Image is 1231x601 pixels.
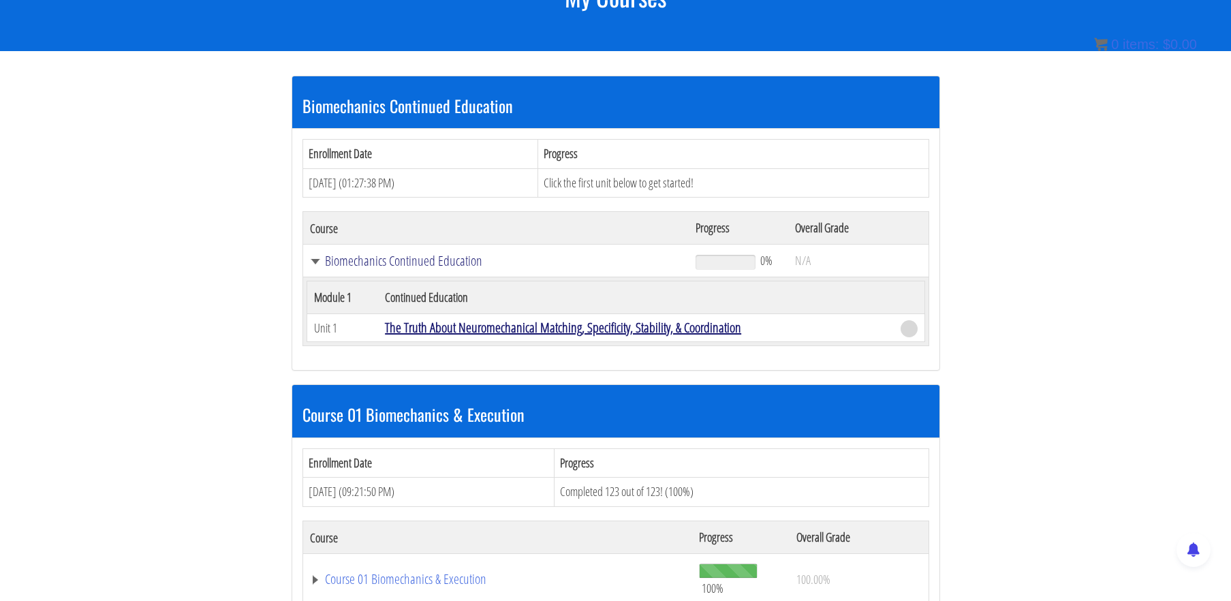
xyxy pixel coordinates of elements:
th: Progress [538,139,929,168]
th: Enrollment Date [302,448,554,478]
span: 0 [1111,37,1119,52]
bdi: 0.00 [1163,37,1197,52]
span: items: [1123,37,1159,52]
th: Course [302,521,692,554]
td: Unit 1 [307,314,378,342]
th: Progress [689,212,788,245]
h3: Biomechanics Continued Education [302,97,929,114]
h3: Course 01 Biomechanics & Execution [302,405,929,423]
th: Continued Education [378,281,893,314]
th: Enrollment Date [302,139,538,168]
th: Module 1 [307,281,378,314]
td: Completed 123 out of 123! (100%) [554,478,929,507]
th: Progress [692,521,790,554]
th: Overall Grade [790,521,929,554]
span: $ [1163,37,1170,52]
td: Click the first unit below to get started! [538,168,929,198]
td: N/A [788,245,929,277]
span: 0% [760,253,773,268]
td: [DATE] (09:21:50 PM) [302,478,554,507]
span: 100% [702,581,723,596]
td: [DATE] (01:27:38 PM) [302,168,538,198]
a: The Truth About Neuromechanical Matching, Specificity, Stability, & Coordination [385,318,741,337]
th: Overall Grade [788,212,929,245]
img: icon11.png [1094,37,1108,51]
th: Progress [554,448,929,478]
a: 0 items: $0.00 [1094,37,1197,52]
a: Biomechanics Continued Education [310,254,683,268]
th: Course [302,212,689,245]
a: Course 01 Biomechanics & Execution [310,572,686,586]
